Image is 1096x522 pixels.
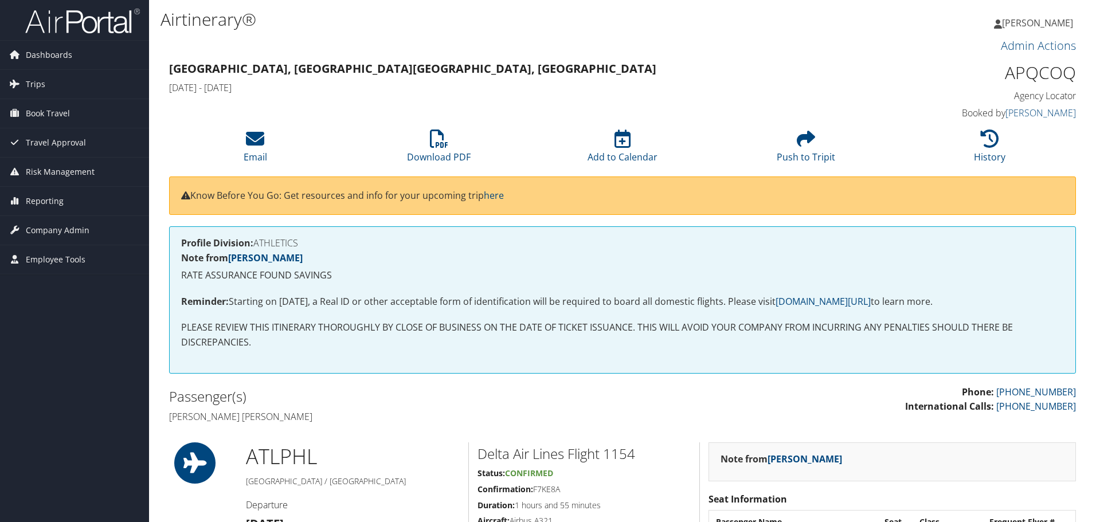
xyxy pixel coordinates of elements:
a: Push to Tripit [777,136,835,163]
h2: Delta Air Lines Flight 1154 [477,444,691,464]
h5: [GEOGRAPHIC_DATA] / [GEOGRAPHIC_DATA] [246,476,460,487]
h4: [DATE] - [DATE] [169,81,845,94]
span: Risk Management [26,158,95,186]
a: History [974,136,1005,163]
a: [PERSON_NAME] [228,252,303,264]
strong: Profile Division: [181,237,253,249]
strong: Status: [477,468,505,478]
a: [PERSON_NAME] [994,6,1085,40]
span: [PERSON_NAME] [1002,17,1073,29]
a: [PHONE_NUMBER] [996,386,1076,398]
strong: Note from [721,453,842,465]
a: Download PDF [407,136,471,163]
h5: F7KE8A [477,484,691,495]
strong: Note from [181,252,303,264]
h4: Booked by [862,107,1076,119]
h4: Agency Locator [862,89,1076,102]
strong: Reminder: [181,295,229,308]
span: Employee Tools [26,245,85,274]
strong: International Calls: [905,400,994,413]
a: [DOMAIN_NAME][URL] [776,295,871,308]
p: PLEASE REVIEW THIS ITINERARY THOROUGHLY BY CLOSE OF BUSINESS ON THE DATE OF TICKET ISSUANCE. THIS... [181,320,1064,350]
strong: Confirmation: [477,484,533,494]
h5: 1 hours and 55 minutes [477,500,691,511]
a: [PERSON_NAME] [768,453,842,465]
a: Admin Actions [1001,38,1076,53]
h1: Airtinerary® [161,7,777,32]
h4: [PERSON_NAME] [PERSON_NAME] [169,410,614,423]
p: Know Before You Go: Get resources and info for your upcoming trip [181,189,1064,203]
h4: Departure [246,499,460,511]
span: Book Travel [26,99,70,128]
span: Reporting [26,187,64,215]
span: Confirmed [505,468,553,478]
span: Trips [26,70,45,99]
strong: Duration: [477,500,515,511]
span: Dashboards [26,41,72,69]
h1: ATL PHL [246,442,460,471]
a: Add to Calendar [588,136,657,163]
img: airportal-logo.png [25,7,140,34]
h2: Passenger(s) [169,387,614,406]
h1: APQCOQ [862,61,1076,85]
a: here [484,189,504,202]
strong: [GEOGRAPHIC_DATA], [GEOGRAPHIC_DATA] [GEOGRAPHIC_DATA], [GEOGRAPHIC_DATA] [169,61,656,76]
h4: ATHLETICS [181,238,1064,248]
a: Email [244,136,267,163]
p: RATE ASSURANCE FOUND SAVINGS [181,268,1064,283]
p: Starting on [DATE], a Real ID or other acceptable form of identification will be required to boar... [181,295,1064,309]
span: Company Admin [26,216,89,245]
a: [PERSON_NAME] [1005,107,1076,119]
strong: Phone: [962,386,994,398]
a: [PHONE_NUMBER] [996,400,1076,413]
strong: Seat Information [709,493,787,505]
span: Travel Approval [26,128,86,157]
